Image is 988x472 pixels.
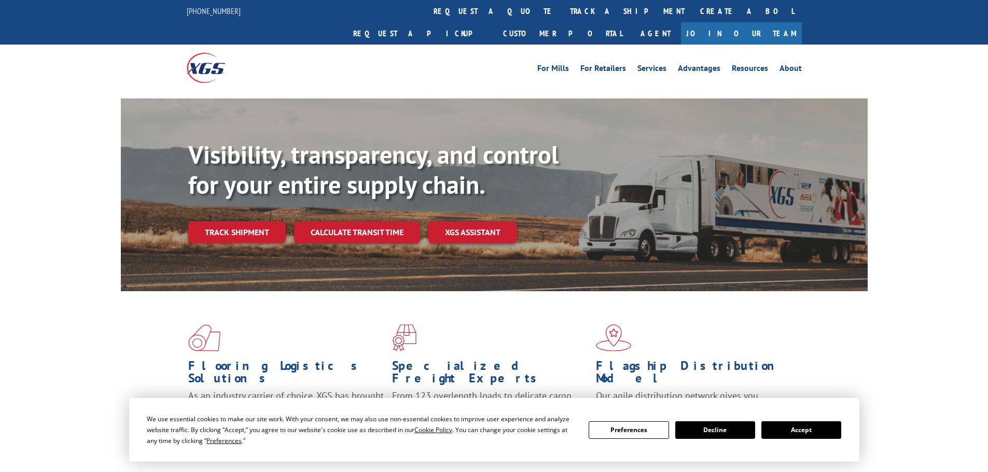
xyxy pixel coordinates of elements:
[206,436,242,445] span: Preferences
[414,425,452,434] span: Cookie Policy
[188,138,559,201] b: Visibility, transparency, and control for your entire supply chain.
[188,360,384,390] h1: Flooring Logistics Solutions
[345,22,495,45] a: Request a pickup
[537,64,569,76] a: For Mills
[294,221,420,244] a: Calculate transit time
[732,64,768,76] a: Resources
[630,22,681,45] a: Agent
[428,221,517,244] a: XGS ASSISTANT
[589,421,669,439] button: Preferences
[678,64,720,76] a: Advantages
[596,360,792,390] h1: Flagship Distribution Model
[675,421,755,439] button: Decline
[780,64,802,76] a: About
[188,221,286,243] a: Track shipment
[392,324,416,351] img: xgs-icon-focused-on-flooring-red
[392,390,588,436] p: From 123 overlength loads to delicate cargo, our experienced staff knows the best way to move you...
[681,22,802,45] a: Join Our Team
[495,22,630,45] a: Customer Portal
[188,390,384,426] span: As an industry carrier of choice, XGS has brought innovation and dedication to flooring logistics...
[761,421,841,439] button: Accept
[187,6,241,16] a: [PHONE_NUMBER]
[188,324,220,351] img: xgs-icon-total-supply-chain-intelligence-red
[637,64,666,76] a: Services
[147,413,576,446] div: We use essential cookies to make our site work. With your consent, we may also use non-essential ...
[580,64,626,76] a: For Retailers
[129,398,859,462] div: Cookie Consent Prompt
[392,360,588,390] h1: Specialized Freight Experts
[596,324,632,351] img: xgs-icon-flagship-distribution-model-red
[596,390,787,414] span: Our agile distribution network gives you nationwide inventory management on demand.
